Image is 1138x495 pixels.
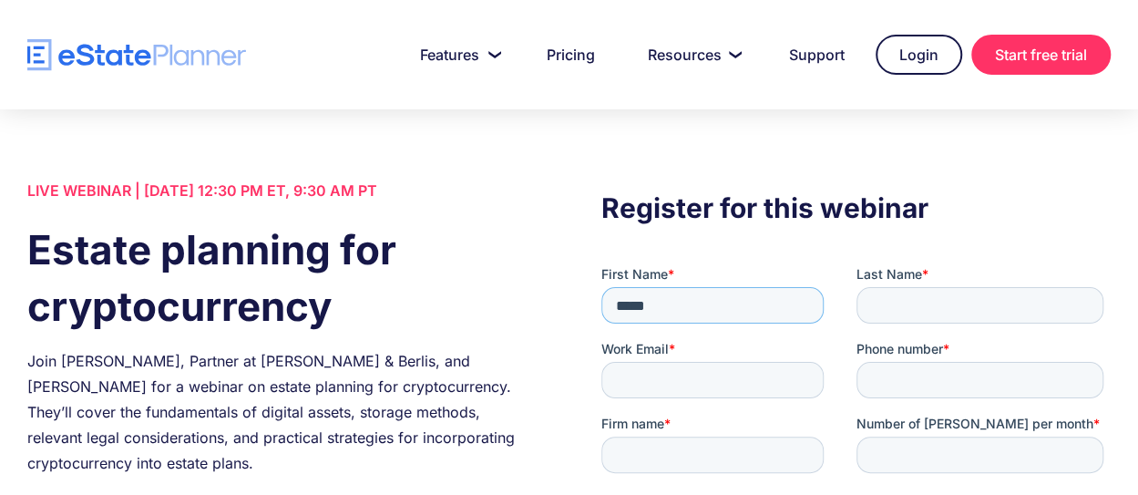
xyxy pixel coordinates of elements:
[626,36,758,73] a: Resources
[601,187,1111,229] h3: Register for this webinar
[398,36,516,73] a: Features
[971,35,1111,75] a: Start free trial
[876,35,962,75] a: Login
[27,348,537,476] div: Join [PERSON_NAME], Partner at [PERSON_NAME] & Berlis, and [PERSON_NAME] for a webinar on estate ...
[27,222,537,335] h1: Estate planning for cryptocurrency
[767,36,866,73] a: Support
[525,36,617,73] a: Pricing
[27,39,246,71] a: home
[27,178,537,203] div: LIVE WEBINAR | [DATE] 12:30 PM ET, 9:30 AM PT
